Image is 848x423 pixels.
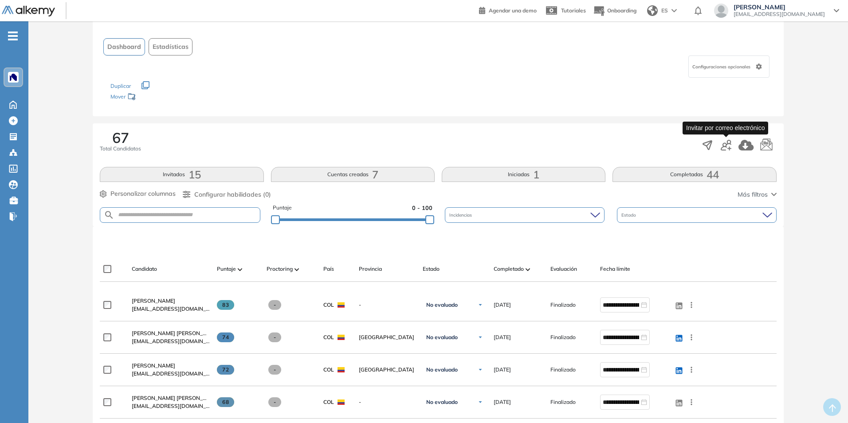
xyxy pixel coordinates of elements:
span: Finalizado [550,333,576,341]
span: Puntaje [273,204,292,212]
span: [PERSON_NAME] [PERSON_NAME] [132,330,220,336]
a: [PERSON_NAME] [PERSON_NAME] [132,329,210,337]
span: [PERSON_NAME] [734,4,825,11]
span: [PERSON_NAME] [132,362,175,369]
span: Configurar habilidades (0) [194,190,271,199]
span: - [268,397,281,407]
span: [GEOGRAPHIC_DATA] [359,366,416,374]
span: Finalizado [550,398,576,406]
span: [EMAIL_ADDRESS][DOMAIN_NAME] [734,11,825,18]
span: COL [323,301,334,309]
img: arrow [671,9,677,12]
button: Más filtros [738,190,777,199]
span: Configuraciones opcionales [692,63,752,70]
span: - [268,365,281,375]
img: COL [338,302,345,308]
span: - [359,301,416,309]
span: País [323,265,334,273]
span: 83 [217,300,234,310]
span: [EMAIL_ADDRESS][DOMAIN_NAME] [132,337,210,345]
a: [PERSON_NAME] [132,297,210,305]
span: No evaluado [426,366,458,373]
span: No evaluado [426,301,458,308]
img: [missing "en.ARROW_ALT" translation] [238,268,242,271]
div: Estado [617,207,777,223]
button: Configurar habilidades (0) [183,190,271,199]
img: Logo [2,6,55,17]
div: Invitar por correo electrónico [683,122,768,134]
img: Ícono de flecha [478,399,483,405]
img: SEARCH_ALT [104,210,114,221]
span: 74 [217,332,234,342]
img: Ícono de flecha [478,335,483,340]
img: world [647,5,658,16]
span: Finalizado [550,366,576,374]
span: No evaluado [426,399,458,406]
button: Cuentas creadas7 [271,167,435,182]
span: 67 [112,130,129,145]
span: Estado [621,212,638,218]
span: [DATE] [494,301,511,309]
a: Agendar una demo [479,4,537,15]
span: [EMAIL_ADDRESS][DOMAIN_NAME] [132,305,210,313]
img: COL [338,335,345,340]
a: [PERSON_NAME] [132,362,210,370]
span: 0 - 100 [412,204,432,212]
span: Dashboard [107,42,141,51]
span: [EMAIL_ADDRESS][DOMAIN_NAME] [132,370,210,378]
span: Completado [494,265,524,273]
span: 72 [217,365,234,375]
img: Ícono de flecha [478,367,483,372]
span: Provincia [359,265,382,273]
div: Mover [110,89,199,106]
span: COL [323,333,334,341]
span: [PERSON_NAME] [132,297,175,304]
span: Estado [423,265,440,273]
span: [EMAIL_ADDRESS][DOMAIN_NAME] [132,402,210,410]
button: Completadas44 [612,167,776,182]
button: Invitados15 [100,167,263,182]
i: - [8,35,18,37]
img: [missing "en.ARROW_ALT" translation] [294,268,299,271]
span: Proctoring [267,265,293,273]
button: Iniciadas1 [442,167,605,182]
div: Configuraciones opcionales [688,55,769,78]
img: https://assets.alkemy.org/workspaces/1394/c9baeb50-dbbd-46c2-a7b2-c74a16be862c.png [10,74,17,81]
button: Dashboard [103,38,145,55]
span: ES [661,7,668,15]
span: No evaluado [426,334,458,341]
span: Candidato [132,265,157,273]
span: Duplicar [110,83,131,89]
span: Agendar una demo [489,7,537,14]
span: [DATE] [494,366,511,374]
button: Personalizar columnas [100,189,176,198]
span: COL [323,366,334,374]
span: Estadísticas [153,42,188,51]
img: Ícono de flecha [478,302,483,308]
span: Finalizado [550,301,576,309]
button: Estadísticas [149,38,192,55]
img: COL [338,399,345,405]
span: [DATE] [494,398,511,406]
span: Incidencias [449,212,474,218]
button: Onboarding [593,1,636,20]
span: Onboarding [607,7,636,14]
span: [GEOGRAPHIC_DATA] [359,333,416,341]
img: [missing "en.ARROW_ALT" translation] [526,268,530,271]
a: [PERSON_NAME] [PERSON_NAME] [132,394,210,402]
span: [DATE] [494,333,511,341]
span: - [268,332,281,342]
span: Fecha límite [600,265,630,273]
span: Total Candidatos [100,145,141,153]
img: COL [338,367,345,372]
span: [PERSON_NAME] [PERSON_NAME] [132,395,220,401]
span: COL [323,398,334,406]
span: Evaluación [550,265,577,273]
span: Personalizar columnas [110,189,176,198]
span: 68 [217,397,234,407]
span: Más filtros [738,190,768,199]
div: Incidencias [445,207,605,223]
span: Puntaje [217,265,236,273]
span: - [268,300,281,310]
span: Tutoriales [561,7,586,14]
